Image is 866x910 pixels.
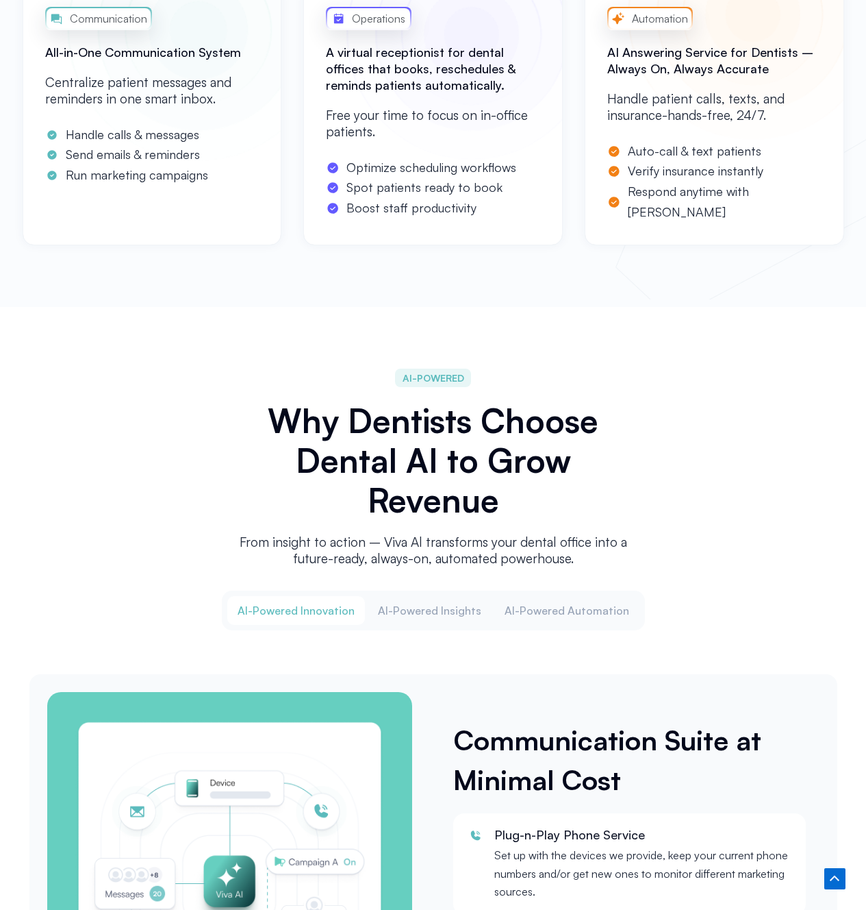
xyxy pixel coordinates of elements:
p: From insight to action – Viva Al transforms your dental office into a future-ready, always-on, au... [235,534,632,567]
span: Al-Powered Innovation [238,603,355,618]
p: Free your time to focus on in-office patients. [326,107,540,140]
h2: All-in-One Communication System [45,44,259,60]
span: Boost staff productivity [343,198,476,219]
span: Respond anytime with [PERSON_NAME] [624,182,822,222]
span: Auto-call & text patients [624,141,761,162]
span: Handle calls & messages [62,125,199,145]
span: Al-Powered Automation [505,603,629,618]
span: Spot patients ready to book [343,177,502,198]
span: Al-Powered Insights [378,603,481,618]
span: Optimize scheduling workflows [343,158,516,178]
span: Verify insurance instantly [624,161,763,182]
h2: Why Dentists Choose Dental AI to Grow Revenue [235,401,632,520]
p: Centralize patient messages and reminders in one smart inbox. [45,74,259,107]
h2: AI Answering Service for Dentists – Always On, Always Accurate [607,44,822,77]
h2: A virtual receptionist for dental offices that books, reschedules & reminds patients automatically. [326,44,540,93]
span: Plug-n-Play Phone Service [494,827,645,842]
span: Automation [628,10,688,27]
span: Send emails & reminders [62,145,200,165]
p: Set up with the devices we provide, keep your current phone numbers and/or get new ones to monito... [494,846,792,900]
span: AI-POWERED [403,370,464,386]
span: Operations [348,10,405,27]
span: Communication [66,10,147,27]
span: Run marketing campaigns [62,165,208,186]
h3: Communication Suite at Minimal Cost [453,720,813,800]
p: Handle patient calls, texts, and insurance-hands-free, 24/7. [607,90,822,123]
